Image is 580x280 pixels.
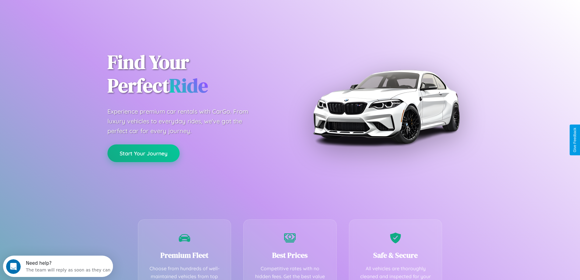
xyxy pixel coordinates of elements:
h3: Safe & Secure [358,250,433,260]
iframe: Intercom live chat discovery launcher [3,256,113,277]
div: Give Feedback [573,128,577,152]
h1: Find Your Perfect [107,51,281,97]
div: Need help? [23,5,107,10]
img: Premium BMW car rental vehicle [310,30,462,183]
h3: Best Prices [253,250,327,260]
h3: Premium Fleet [147,250,222,260]
iframe: Intercom live chat [6,259,21,274]
div: The team will reply as soon as they can [23,10,107,16]
button: Start Your Journey [107,144,180,162]
span: Ride [169,72,208,99]
div: Open Intercom Messenger [2,2,113,19]
p: Experience premium car rentals with CarGo. From luxury vehicles to everyday rides, we've got the ... [107,107,260,136]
